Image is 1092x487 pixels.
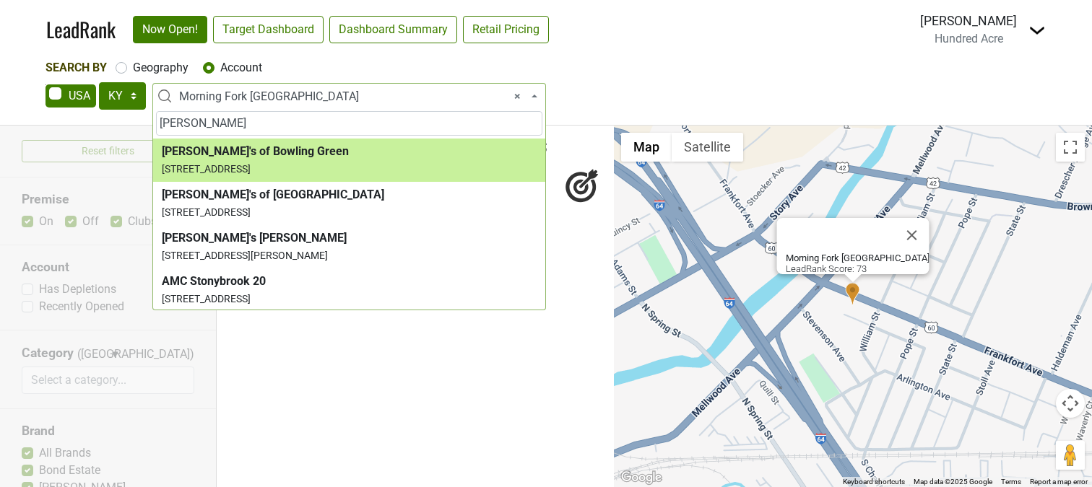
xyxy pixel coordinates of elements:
a: Terms [1001,478,1021,486]
b: [PERSON_NAME]'s of Bowling Green [162,144,349,158]
b: [PERSON_NAME]'s [PERSON_NAME] [162,231,347,245]
a: LeadRank [46,14,116,45]
button: Close [895,218,929,253]
div: Morning Fork Louisville [845,282,860,306]
button: Keyboard shortcuts [843,477,905,487]
span: Map data ©2025 Google [914,478,992,486]
img: Google [617,468,665,487]
button: Show satellite imagery [672,133,743,162]
button: Map camera controls [1056,389,1085,418]
button: Toggle fullscreen view [1056,133,1085,162]
b: Morning Fork [GEOGRAPHIC_DATA] [786,253,929,263]
small: [STREET_ADDRESS] [162,293,251,304]
a: Target Dashboard [213,16,324,43]
span: Morning Fork Louisville [179,88,528,105]
a: Report a map error [1030,478,1088,486]
small: [STREET_ADDRESS] [162,163,251,175]
img: Dropdown Menu [1028,22,1046,39]
b: [PERSON_NAME]'s of [GEOGRAPHIC_DATA] [162,188,384,201]
button: Show street map [621,133,672,162]
div: LeadRank Score: 73 [786,253,929,274]
label: Account [220,59,262,76]
b: AMC Stonybrook 20 [162,274,266,288]
div: [PERSON_NAME] [920,12,1017,30]
span: Morning Fork Louisville [152,83,546,109]
span: Remove all items [514,88,521,105]
a: Open this area in Google Maps (opens a new window) [617,468,665,487]
button: Drag Pegman onto the map to open Street View [1056,441,1085,470]
a: Now Open! [133,16,207,43]
small: [STREET_ADDRESS][PERSON_NAME] [162,250,328,261]
a: Dashboard Summary [329,16,457,43]
a: Retail Pricing [463,16,549,43]
span: Search By [45,61,107,74]
small: [STREET_ADDRESS] [162,206,251,218]
label: Geography [133,59,188,76]
span: Hundred Acre [935,32,1003,45]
